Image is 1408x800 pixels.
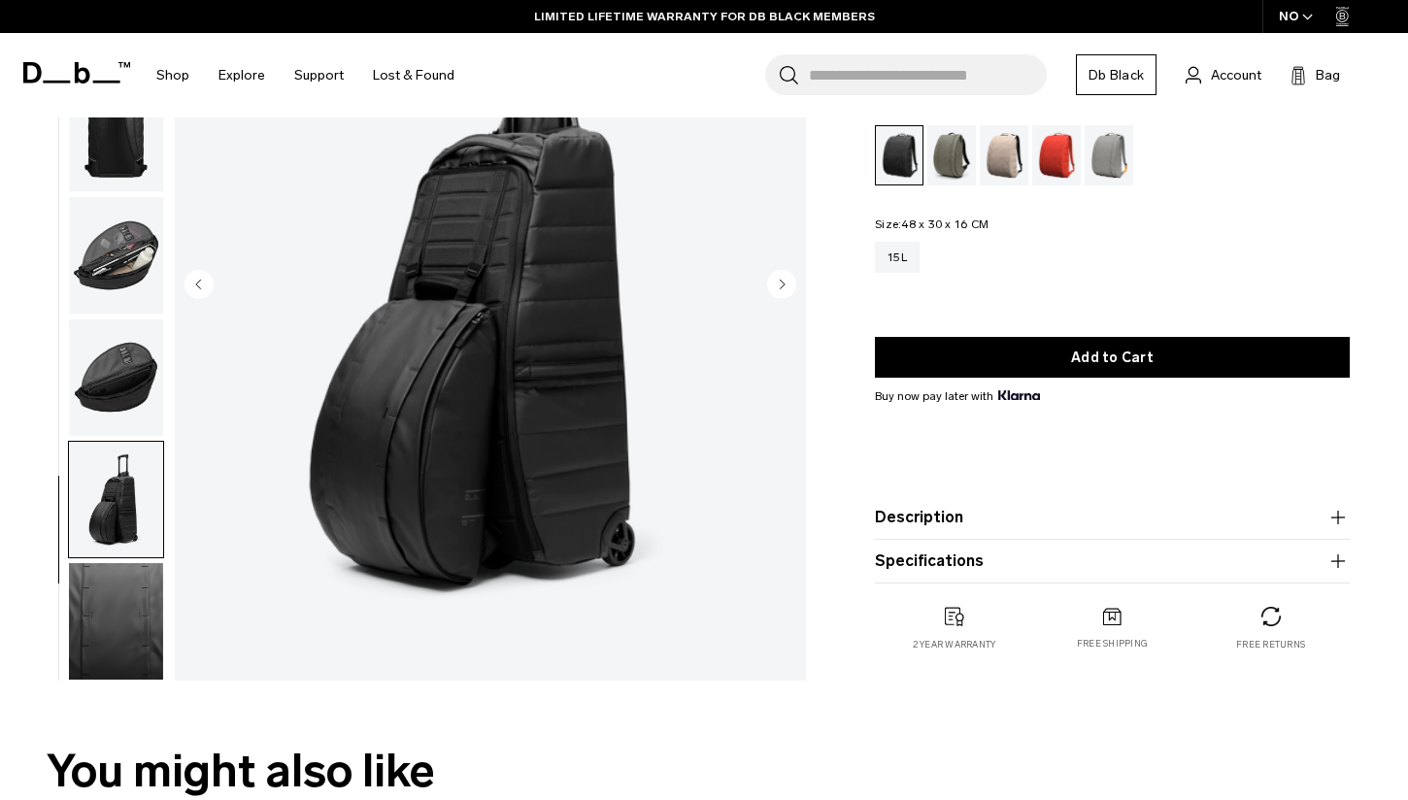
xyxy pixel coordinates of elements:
[69,75,163,191] img: Hugger Base Backpack 15L Black Out
[1236,638,1305,651] p: Free returns
[69,563,163,680] img: Hugger Base Backpack 15L Black Out
[184,270,214,303] button: Previous slide
[218,41,265,110] a: Explore
[373,41,454,110] a: Lost & Found
[68,441,164,559] button: Hugger Base Backpack 15L Black Out
[68,318,164,437] button: Hugger Base Backpack 15L Black Out
[875,550,1350,573] button: Specifications
[69,319,163,436] img: Hugger Base Backpack 15L Black Out
[142,33,469,117] nav: Main Navigation
[1211,65,1261,85] span: Account
[1077,638,1148,651] p: Free shipping
[68,74,164,192] button: Hugger Base Backpack 15L Black Out
[1291,63,1340,86] button: Bag
[1085,125,1133,185] a: Sand Grey
[875,506,1350,529] button: Description
[875,218,989,230] legend: Size:
[1186,63,1261,86] a: Account
[156,41,189,110] a: Shop
[534,8,875,25] a: LIMITED LIFETIME WARRANTY FOR DB BLACK MEMBERS
[68,562,164,681] button: Hugger Base Backpack 15L Black Out
[927,125,976,185] a: Forest Green
[68,196,164,315] button: Hugger Base Backpack 15L Black Out
[69,197,163,314] img: Hugger Base Backpack 15L Black Out
[1032,125,1081,185] a: Falu Red
[875,242,920,273] a: 15L
[980,125,1028,185] a: Fogbow Beige
[1076,54,1157,95] a: Db Black
[875,387,1040,405] span: Buy now pay later with
[69,442,163,558] img: Hugger Base Backpack 15L Black Out
[294,41,344,110] a: Support
[998,390,1040,400] img: {"height" => 20, "alt" => "Klarna"}
[901,217,989,231] span: 48 x 30 x 16 CM
[913,638,996,651] p: 2 year warranty
[875,125,923,185] a: Black Out
[1316,65,1340,85] span: Bag
[767,270,796,303] button: Next slide
[875,337,1350,378] button: Add to Cart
